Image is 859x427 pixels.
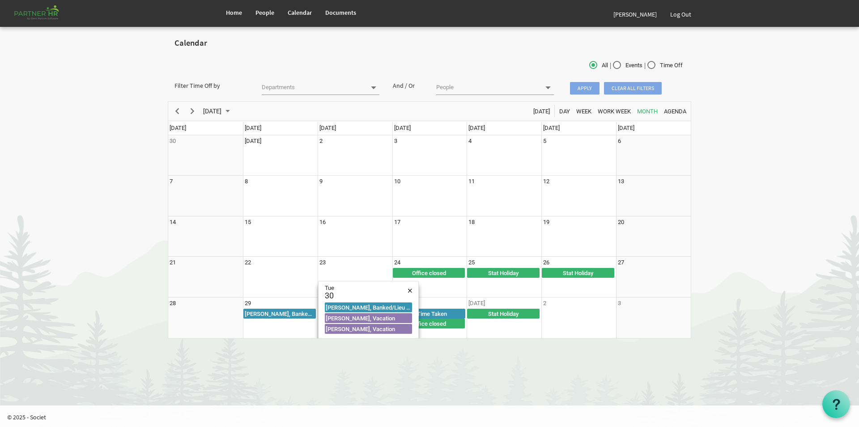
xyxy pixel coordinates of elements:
div: Thursday, December 4, 2025 [468,137,472,146]
div: Thursday, December 11, 2025 [468,177,475,186]
span: [DATE] [245,125,261,131]
button: Agenda [663,105,688,116]
span: People [255,9,274,17]
span: Documents [325,9,356,17]
div: Sunday, November 30, 2025 [170,137,176,146]
button: Day [558,105,572,116]
span: Home [226,9,242,17]
div: Saturday, December 27, 2025 [618,258,624,267]
div: December 2025 [200,102,235,121]
button: Today [532,105,552,116]
div: next period [185,102,200,121]
div: Friday, December 19, 2025 [543,218,549,227]
span: Day [558,106,571,117]
div: previous period [170,102,185,121]
div: Thursday, January 1, 2026 [468,299,485,308]
span: [DATE] [468,125,485,131]
input: Departments [262,81,365,94]
div: | | [517,59,691,72]
p: © 2025 - Societ [7,413,859,422]
div: Close [404,285,416,296]
div: Stat Holiday Begin From Friday, December 26, 2025 at 12:00:00 AM GMT-08:00 Ends At Saturday, Dece... [542,268,614,278]
div: Tuesday, December 9, 2025 [319,177,323,186]
input: People [436,81,540,94]
div: Holly Kleban, Banked/Lieu Time Taken Begin From Tuesday, December 30, 2025 at 12:00:00 AM GMT-08:... [325,302,412,312]
div: Office closed [393,319,465,328]
div: [PERSON_NAME], Banked/Lieu Time Taken [325,303,412,311]
span: [DATE] [618,125,634,131]
div: Wednesday, December 24, 2025 [394,258,400,267]
div: Tuesday, December 16, 2025 [319,218,326,227]
schedule: of December 2025 [168,101,691,339]
div: Stat Holiday Begin From Thursday, December 25, 2025 at 12:00:00 AM GMT-08:00 Ends At Friday, Dece... [467,268,540,278]
div: 30 [325,292,336,300]
span: Apply [570,82,600,95]
span: [DATE] [319,125,336,131]
span: Clear all filters [604,82,662,95]
span: Week [575,106,592,117]
div: Thursday, December 25, 2025 [468,258,475,267]
button: Week [575,105,593,116]
div: Monday, December 29, 2025 [245,299,251,308]
div: Sunday, December 21, 2025 [170,258,176,267]
div: Monday, December 1, 2025 [245,137,261,146]
div: Office closed Begin From Wednesday, December 24, 2025 at 12:00:00 AM GMT-08:00 Ends At Thursday, ... [393,268,465,278]
span: Month [636,106,659,117]
a: Log Out [663,2,698,27]
span: [DATE] [394,125,411,131]
span: [DATE] [170,125,186,131]
div: Stat Holiday [468,268,539,277]
button: October 2025 [202,105,234,116]
div: Wednesday, December 3, 2025 [394,137,397,146]
div: Office closed [393,268,465,277]
div: Tuesday, December 2, 2025 [319,137,323,146]
div: Sunday, December 7, 2025 [170,177,173,186]
div: Sunday, December 14, 2025 [170,218,176,227]
button: Previous [171,105,183,116]
div: Friday, January 2, 2026 [543,299,546,308]
div: Tue [325,285,404,292]
button: Next [187,105,199,116]
div: Tuesday, December 23, 2025 [319,258,326,267]
span: [DATE] [543,125,560,131]
div: Friday, December 12, 2025 [543,177,549,186]
div: [PERSON_NAME], Banked/Lieu Time Taken [244,309,315,318]
span: Work Week [597,106,632,117]
div: Monday, December 8, 2025 [245,177,248,186]
h2: Calendar [174,39,685,48]
span: [DATE] [202,106,222,117]
div: Saturday, December 13, 2025 [618,177,624,186]
div: Filter Time Off by [168,81,255,90]
a: [PERSON_NAME] [607,2,663,27]
span: Time Off [647,61,683,69]
div: Stat Holiday Begin From Thursday, January 1, 2026 at 12:00:00 AM GMT-08:00 Ends At Friday, Januar... [467,309,540,319]
button: Month [636,105,659,116]
div: Cheryl Close, Vacation Begin From Tuesday, December 30, 2025 at 12:00:00 AM GMT-08:00 Ends At Tue... [325,324,412,334]
div: Office closed Begin From Wednesday, December 31, 2025 at 12:00:00 AM GMT-08:00 Ends At Thursday, ... [393,319,465,328]
div: [PERSON_NAME], Vacation [325,325,412,333]
div: Stat Holiday [542,268,614,277]
div: Thursday, December 18, 2025 [468,218,475,227]
div: Friday, December 26, 2025 [543,258,549,267]
div: Stat Holiday [468,309,539,318]
span: [DATE] [532,106,551,117]
div: Saturday, December 6, 2025 [618,137,621,146]
div: And / Or [386,81,430,90]
div: Saturday, January 3, 2026 [618,299,621,308]
div: Friday, December 5, 2025 [543,137,546,146]
button: Work Week [596,105,633,116]
div: Monday, December 22, 2025 [245,258,251,267]
div: Wednesday, December 10, 2025 [394,177,400,186]
div: Monday, December 15, 2025 [245,218,251,227]
span: Events [613,61,642,69]
span: All [589,61,608,69]
div: Wednesday, December 17, 2025 [394,218,400,227]
span: Agenda [663,106,687,117]
div: Natalie Maga, Vacation Begin From Tuesday, December 30, 2025 at 12:00:00 AM GMT-08:00 Ends At Tue... [325,313,412,323]
div: [PERSON_NAME], Vacation [325,314,412,322]
span: Calendar [288,9,312,17]
div: Sunday, December 28, 2025 [170,299,176,308]
div: Saturday, December 20, 2025 [618,218,624,227]
div: Natalie Maga, Banked/Lieu Time Taken Begin From Monday, December 29, 2025 at 12:00:00 AM GMT-08:0... [243,309,316,319]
